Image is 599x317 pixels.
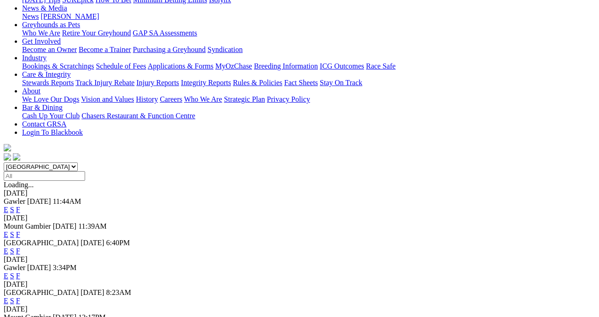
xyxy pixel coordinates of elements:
[136,79,179,86] a: Injury Reports
[106,239,130,247] span: 6:40PM
[22,54,46,62] a: Industry
[22,87,40,95] a: About
[81,112,195,120] a: Chasers Restaurant & Function Centre
[4,197,25,205] span: Gawler
[22,95,79,103] a: We Love Our Dogs
[4,206,8,213] a: E
[22,70,71,78] a: Care & Integrity
[4,153,11,161] img: facebook.svg
[81,95,134,103] a: Vision and Values
[4,305,595,313] div: [DATE]
[53,222,77,230] span: [DATE]
[22,62,94,70] a: Bookings & Scratchings
[22,120,66,128] a: Contact GRSA
[16,247,20,255] a: F
[13,153,20,161] img: twitter.svg
[10,231,14,238] a: S
[16,231,20,238] a: F
[4,288,79,296] span: [GEOGRAPHIC_DATA]
[4,222,51,230] span: Mount Gambier
[4,171,85,181] input: Select date
[62,29,131,37] a: Retire Your Greyhound
[133,29,197,37] a: GAP SA Assessments
[4,239,79,247] span: [GEOGRAPHIC_DATA]
[267,95,310,103] a: Privacy Policy
[106,288,131,296] span: 8:23AM
[207,46,242,53] a: Syndication
[233,79,282,86] a: Rules & Policies
[224,95,265,103] a: Strategic Plan
[16,206,20,213] a: F
[4,247,8,255] a: E
[16,297,20,305] a: F
[22,112,80,120] a: Cash Up Your Club
[81,288,104,296] span: [DATE]
[27,197,51,205] span: [DATE]
[22,12,595,21] div: News & Media
[22,46,595,54] div: Get Involved
[4,144,11,151] img: logo-grsa-white.png
[22,62,595,70] div: Industry
[22,21,80,29] a: Greyhounds as Pets
[181,79,231,86] a: Integrity Reports
[75,79,134,86] a: Track Injury Rebate
[4,231,8,238] a: E
[4,181,34,189] span: Loading...
[254,62,318,70] a: Breeding Information
[133,46,206,53] a: Purchasing a Greyhound
[148,62,213,70] a: Applications & Forms
[22,79,74,86] a: Stewards Reports
[4,214,595,222] div: [DATE]
[160,95,182,103] a: Careers
[22,4,67,12] a: News & Media
[22,95,595,104] div: About
[215,62,252,70] a: MyOzChase
[22,112,595,120] div: Bar & Dining
[27,264,51,271] span: [DATE]
[81,239,104,247] span: [DATE]
[4,272,8,280] a: E
[22,12,39,20] a: News
[96,62,146,70] a: Schedule of Fees
[22,37,61,45] a: Get Involved
[136,95,158,103] a: History
[4,297,8,305] a: E
[22,29,60,37] a: Who We Are
[4,189,595,197] div: [DATE]
[22,29,595,37] div: Greyhounds as Pets
[10,247,14,255] a: S
[284,79,318,86] a: Fact Sheets
[40,12,99,20] a: [PERSON_NAME]
[16,272,20,280] a: F
[366,62,395,70] a: Race Safe
[10,206,14,213] a: S
[4,264,25,271] span: Gawler
[320,79,362,86] a: Stay On Track
[10,272,14,280] a: S
[53,264,77,271] span: 3:34PM
[79,46,131,53] a: Become a Trainer
[320,62,364,70] a: ICG Outcomes
[22,46,77,53] a: Become an Owner
[22,128,83,136] a: Login To Blackbook
[22,104,63,111] a: Bar & Dining
[78,222,107,230] span: 11:39AM
[53,197,81,205] span: 11:44AM
[10,297,14,305] a: S
[22,79,595,87] div: Care & Integrity
[4,280,595,288] div: [DATE]
[184,95,222,103] a: Who We Are
[4,255,595,264] div: [DATE]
